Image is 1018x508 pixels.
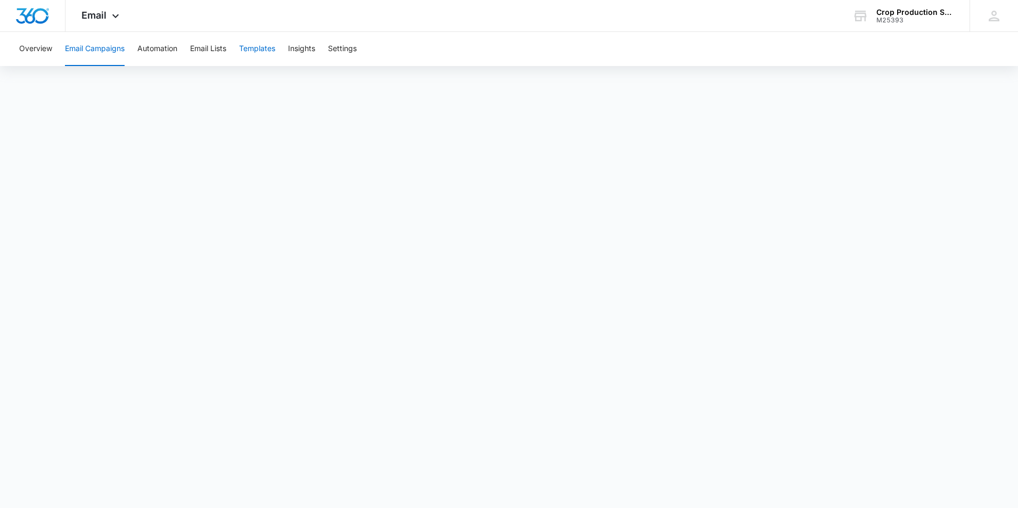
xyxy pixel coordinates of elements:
[328,32,357,66] button: Settings
[81,10,106,21] span: Email
[65,32,125,66] button: Email Campaigns
[190,32,226,66] button: Email Lists
[876,8,954,17] div: account name
[137,32,177,66] button: Automation
[19,32,52,66] button: Overview
[239,32,275,66] button: Templates
[876,17,954,24] div: account id
[288,32,315,66] button: Insights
